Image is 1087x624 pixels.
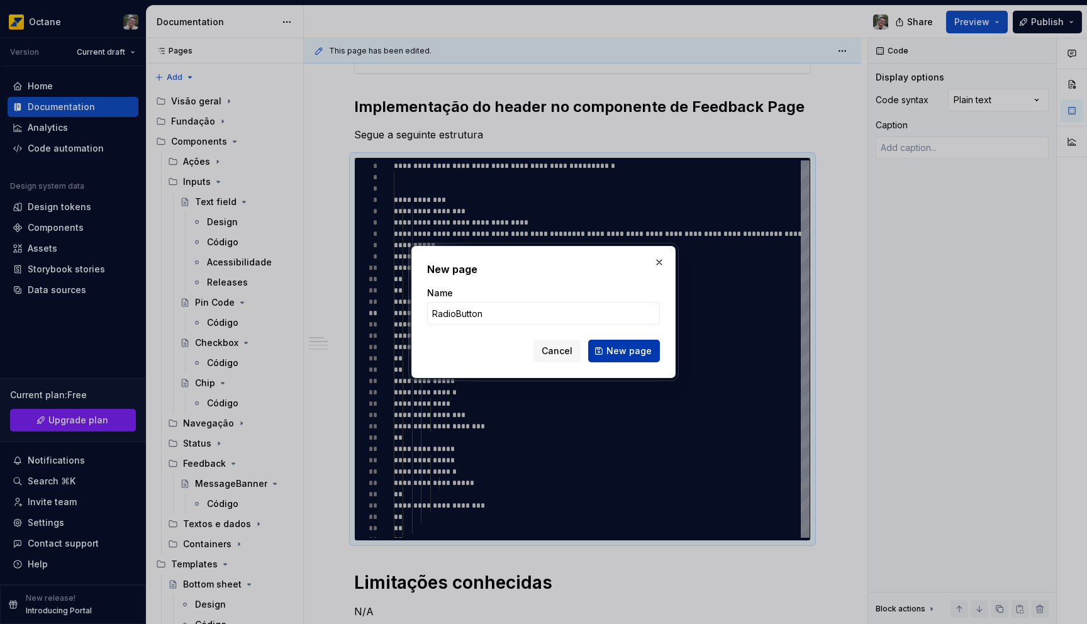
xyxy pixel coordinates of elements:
[427,262,660,277] h2: New page
[606,345,652,357] span: New page
[533,340,581,362] button: Cancel
[427,287,453,299] label: Name
[542,345,572,357] span: Cancel
[588,340,660,362] button: New page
